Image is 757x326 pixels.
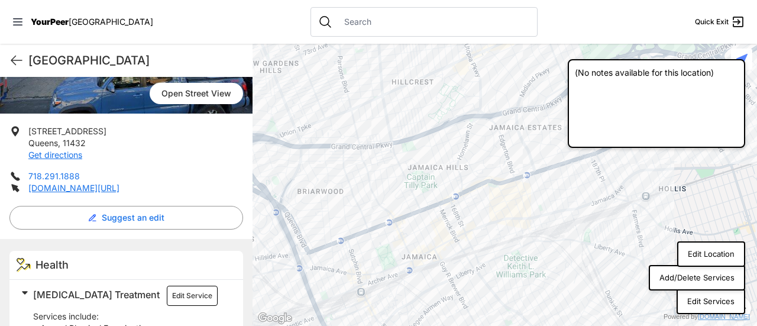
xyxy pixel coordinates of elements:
div: Powered by [664,312,750,322]
a: [DOMAIN_NAME] [698,313,750,320]
span: YourPeer [31,17,69,27]
input: Search [337,16,530,28]
span: Health [35,259,69,271]
a: [DOMAIN_NAME][URL] [28,183,119,193]
button: Edit Service [167,286,218,306]
button: Add/Delete Services [649,265,745,291]
span: Quick Exit [695,17,729,27]
a: Quick Exit [695,15,745,29]
span: Suggest an edit [102,212,164,224]
a: YourPeer[GEOGRAPHIC_DATA] [31,18,153,25]
img: Google [255,311,295,326]
button: Suggest an edit [9,206,243,230]
span: Queens [28,138,58,148]
span: [MEDICAL_DATA] Treatment [33,289,160,301]
button: Edit Services [677,289,745,315]
div: (No notes available for this location) [568,59,745,148]
a: Get directions [28,150,82,160]
span: [GEOGRAPHIC_DATA] [69,17,153,27]
a: Open this area in Google Maps (opens a new window) [255,311,295,326]
span: , [58,138,60,148]
h1: [GEOGRAPHIC_DATA] [28,52,243,69]
a: Open Street View [150,83,243,104]
button: Edit Location [677,241,745,267]
span: 11432 [63,138,86,148]
span: [STREET_ADDRESS] [28,126,106,136]
a: 718.291.1888 [28,171,80,181]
